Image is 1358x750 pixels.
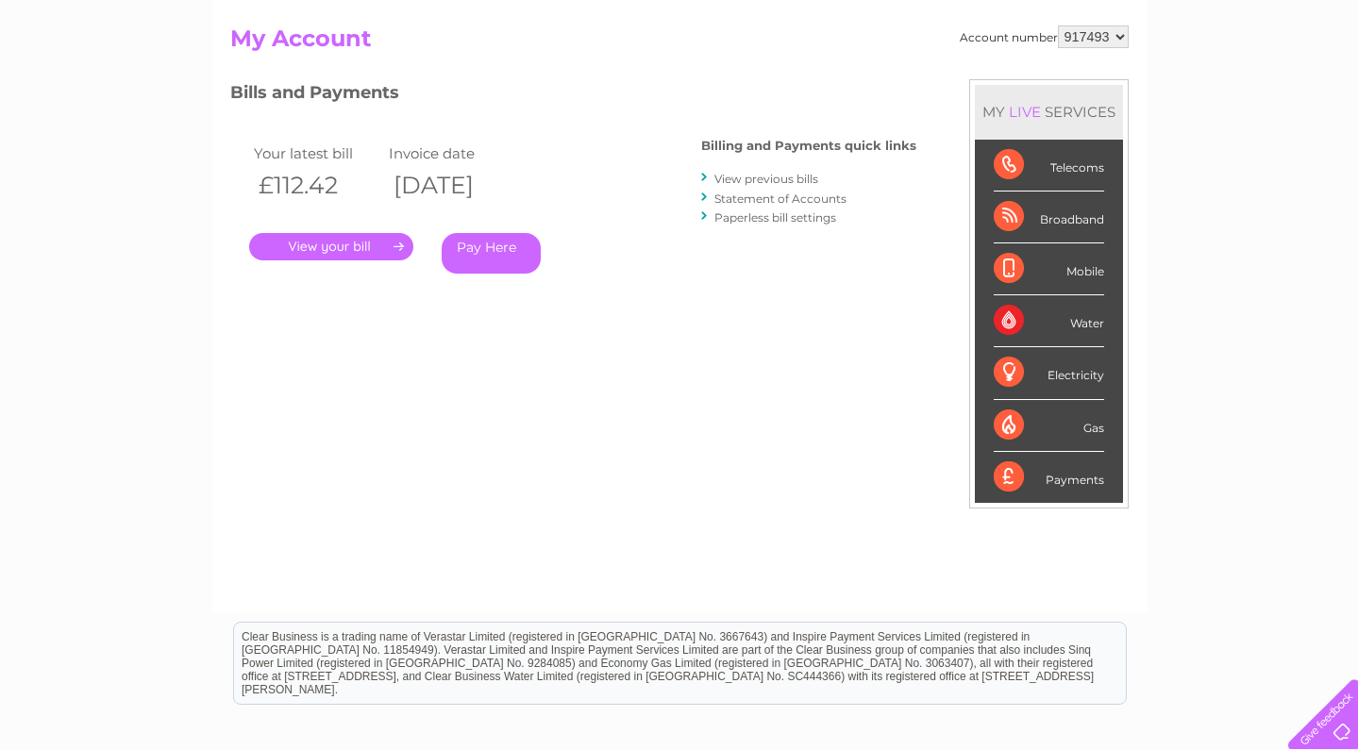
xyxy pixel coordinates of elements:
a: Contact [1232,80,1279,94]
div: Clear Business is a trading name of Verastar Limited (registered in [GEOGRAPHIC_DATA] No. 3667643... [234,10,1126,92]
div: Water [994,295,1104,347]
a: Paperless bill settings [714,210,836,225]
a: Telecoms [1126,80,1182,94]
div: MY SERVICES [975,85,1123,139]
div: Account number [960,25,1129,48]
a: . [249,233,413,260]
h4: Billing and Payments quick links [701,139,916,153]
div: Payments [994,452,1104,503]
div: LIVE [1005,103,1045,121]
a: Pay Here [442,233,541,274]
div: Telecoms [994,140,1104,192]
div: Mobile [994,243,1104,295]
a: Log out [1296,80,1340,94]
h3: Bills and Payments [230,79,916,112]
a: View previous bills [714,172,818,186]
div: Electricity [994,347,1104,399]
a: Statement of Accounts [714,192,847,206]
a: Energy [1073,80,1115,94]
a: Blog [1194,80,1221,94]
div: Gas [994,400,1104,452]
a: 0333 014 3131 [1002,9,1132,33]
h2: My Account [230,25,1129,61]
th: [DATE] [384,166,520,205]
div: Broadband [994,192,1104,243]
img: logo.png [47,49,143,107]
td: Your latest bill [249,141,385,166]
td: Invoice date [384,141,520,166]
th: £112.42 [249,166,385,205]
a: Water [1026,80,1062,94]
